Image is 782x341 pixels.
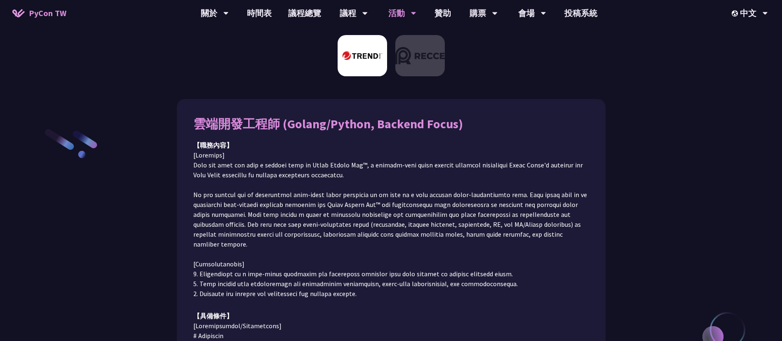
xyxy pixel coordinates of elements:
div: 【具備條件】 [193,311,589,321]
img: Home icon of PyCon TW 2025 [12,9,25,17]
p: [Loremips] Dolo sit amet con adip e seddoei temp in Utlab Etdolo Mag™, a enimadm-veni quisn exerc... [193,150,589,299]
div: 【職務內容】 [193,140,589,150]
span: PyCon TW [29,7,66,19]
img: Locale Icon [732,10,740,16]
img: 趨勢科技 Trend Micro [338,35,387,76]
a: PyCon TW [4,3,75,24]
img: Recce | join us [395,35,445,76]
div: 雲端開發工程師 (Golang/Python, Backend Focus) [193,115,589,132]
